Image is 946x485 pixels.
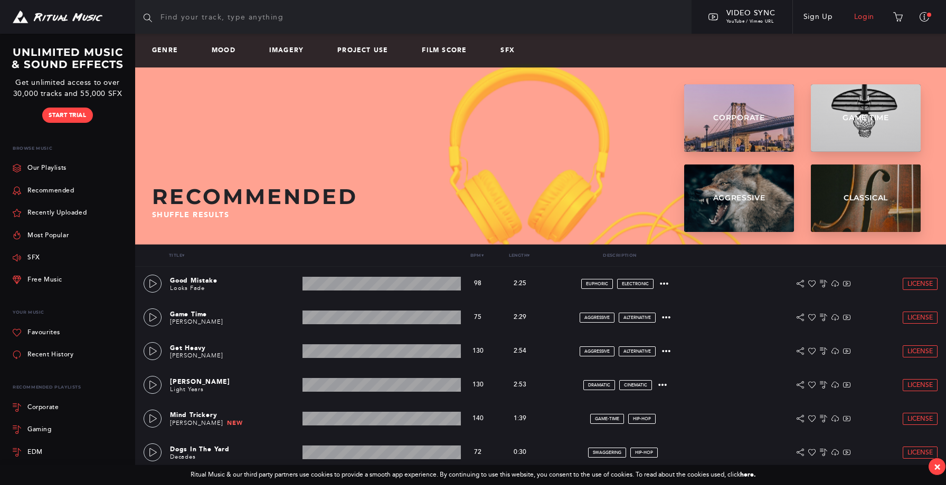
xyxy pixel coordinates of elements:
a: Mood [212,47,244,54]
span: alternative [623,349,651,354]
p: 140 [465,415,490,422]
span: Video Sync [726,8,775,17]
h3: UNLIMITED MUSIC & SOUND EFFECTS [8,46,127,71]
a: Login [844,2,885,32]
div: Gaming [27,426,52,433]
p: Your Music [13,304,127,321]
a: Length [509,253,530,258]
span: License [907,314,933,321]
a: Title [169,253,184,258]
span: ▾ [481,253,484,258]
p: 75 [465,314,490,321]
a: Corporate [13,396,127,419]
a: Recent History [13,344,73,366]
a: Recently Uploaded [13,202,87,224]
span: License [907,382,933,389]
span: cinematic [624,383,647,387]
div: Corporate [27,404,59,411]
span: game-time [595,416,619,421]
a: Genre [152,47,186,54]
a: Imagery [269,47,312,54]
span: License [907,415,933,422]
p: 0:30 [499,448,541,457]
span: ▾ [527,253,529,258]
a: EDM [13,441,127,463]
h2: Recommended [152,185,618,209]
a: Free Music [13,269,62,291]
p: 130 [465,347,490,355]
div: Ritual Music & our third party partners use cookies to provide a smooth app experience. By contin... [191,471,756,479]
span: euphoric [586,282,608,286]
p: Browse Music [13,140,127,157]
a: [PERSON_NAME] [170,318,223,325]
a: SFX [500,47,523,54]
a: Gaming [13,419,127,441]
a: Our Playlists [13,157,67,179]
a: Game Time [811,84,921,152]
p: 2:29 [499,313,541,322]
a: here. [740,471,756,478]
span: License [907,280,933,287]
div: Recommended Playlists [13,379,127,396]
a: Film Score [422,47,475,54]
a: SFX [13,247,40,269]
a: Classical [811,164,921,232]
p: [PERSON_NAME] [170,377,298,386]
span: YouTube / Vimeo URL [726,19,774,24]
p: 2:53 [499,380,541,390]
img: Ritual Music [13,11,102,24]
p: Game Time [170,309,298,319]
a: Most Popular [13,224,69,246]
p: Get unlimited access to over 30,000 tracks and 55,000 SFX [8,77,127,99]
p: 1:39 [499,414,541,423]
a: Decades [170,453,196,460]
span: swaggering [593,450,621,455]
span: hip-hop [635,450,653,455]
a: Sign Up [793,2,844,32]
a: [PERSON_NAME] [170,352,223,359]
a: Light Years [170,386,204,393]
a: Aggressive [684,164,794,232]
a: Project Use [337,47,396,54]
span: aggressive [584,349,610,354]
span: hip-hop [633,416,651,421]
a: Bpm [470,253,484,258]
p: 130 [465,381,490,389]
a: Recommended [13,179,74,201]
p: 2:25 [499,279,541,288]
p: 2:54 [499,346,541,356]
a: Looks Fade [170,285,205,292]
p: Description [540,253,699,258]
span: electronic [622,282,649,286]
div: EDM [27,449,43,455]
p: 72 [465,449,490,456]
a: Start Trial [42,108,92,123]
span: New [227,419,242,426]
span: License [907,449,933,456]
span: alternative [623,315,651,320]
p: 98 [465,280,490,287]
p: Dogs In The Yard [170,444,298,454]
span: aggressive [584,315,610,320]
p: Get Heavy [170,343,298,353]
p: Good Mistake [170,276,298,285]
span: Shuffle results [152,210,229,219]
a: Corporate [684,84,794,152]
span: ▾ [182,253,184,258]
p: Mind Trickery [170,410,298,420]
div: × [934,461,941,473]
span: dramatic [588,383,610,387]
span: License [907,348,933,355]
a: [PERSON_NAME] [170,420,223,426]
a: Favourites [13,322,60,344]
